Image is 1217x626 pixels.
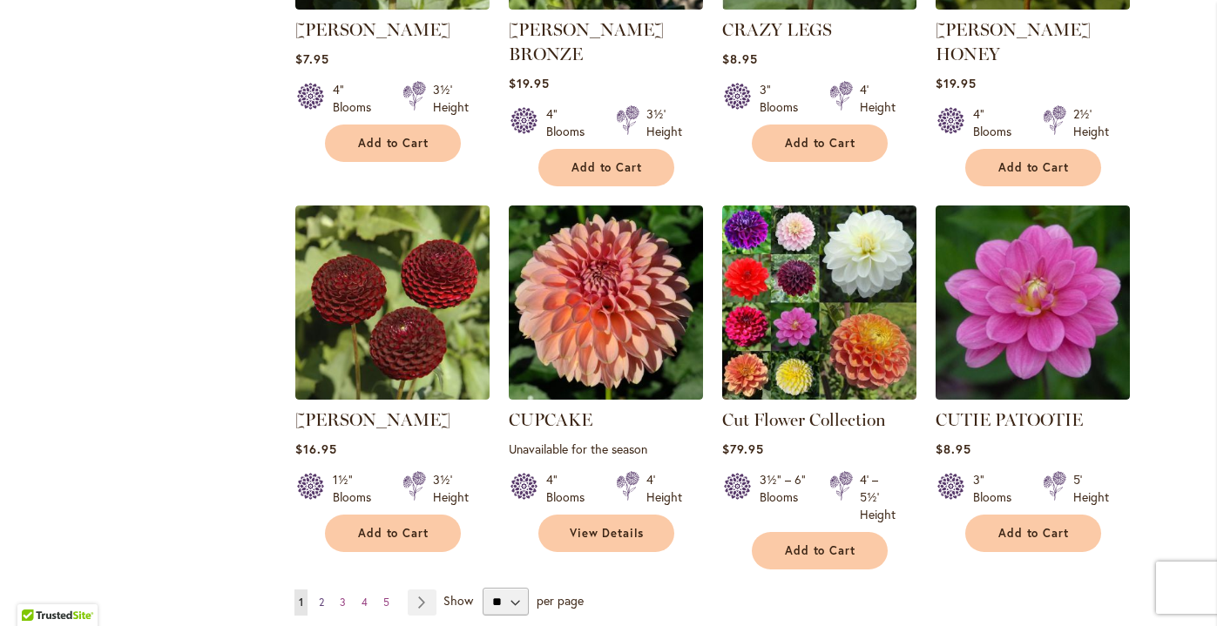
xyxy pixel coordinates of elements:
[295,409,450,430] a: [PERSON_NAME]
[785,136,856,151] span: Add to Cart
[860,81,896,116] div: 4' Height
[509,409,592,430] a: CUPCAKE
[936,75,977,91] span: $19.95
[998,526,1070,541] span: Add to Cart
[362,596,368,609] span: 4
[509,75,550,91] span: $19.95
[998,160,1070,175] span: Add to Cart
[357,589,372,616] a: 4
[752,125,888,162] button: Add to Cart
[546,105,595,140] div: 4" Blooms
[722,387,916,403] a: CUT FLOWER COLLECTION
[722,409,886,430] a: Cut Flower Collection
[295,441,337,457] span: $16.95
[860,471,896,523] div: 4' – 5½' Height
[433,471,469,506] div: 3½' Height
[1073,471,1109,506] div: 5' Height
[965,149,1101,186] button: Add to Cart
[295,387,490,403] a: CROSSFIELD EBONY
[333,471,382,506] div: 1½" Blooms
[358,526,429,541] span: Add to Cart
[538,515,674,552] a: View Details
[570,526,645,541] span: View Details
[383,596,389,609] span: 5
[335,589,350,616] a: 3
[509,441,703,457] p: Unavailable for the season
[509,387,703,403] a: CUPCAKE
[319,596,324,609] span: 2
[333,81,382,116] div: 4" Blooms
[936,387,1130,403] a: CUTIE PATOOTIE
[646,471,682,506] div: 4' Height
[760,471,808,523] div: 3½" – 6" Blooms
[646,105,682,140] div: 3½' Height
[785,543,856,558] span: Add to Cart
[752,532,888,569] button: Add to Cart
[509,19,664,64] a: [PERSON_NAME] BRONZE
[973,471,1022,506] div: 3" Blooms
[722,441,764,457] span: $79.95
[379,589,394,616] a: 5
[760,81,808,116] div: 3" Blooms
[299,596,303,609] span: 1
[936,409,1083,430] a: CUTIE PATOOTIE
[722,19,832,40] a: CRAZY LEGS
[722,50,758,67] span: $8.95
[538,149,674,186] button: Add to Cart
[13,564,62,613] iframe: Launch Accessibility Center
[965,515,1101,552] button: Add to Cart
[295,205,490,400] img: CROSSFIELD EBONY
[722,205,916,400] img: CUT FLOWER COLLECTION
[295,19,450,40] a: [PERSON_NAME]
[325,125,461,162] button: Add to Cart
[1073,105,1109,140] div: 2½' Height
[537,592,584,609] span: per page
[340,596,346,609] span: 3
[443,592,473,609] span: Show
[571,160,643,175] span: Add to Cart
[936,441,971,457] span: $8.95
[314,589,328,616] a: 2
[325,515,461,552] button: Add to Cart
[546,471,595,506] div: 4" Blooms
[973,105,1022,140] div: 4" Blooms
[509,205,703,400] img: CUPCAKE
[295,50,329,67] span: $7.95
[936,205,1130,400] img: CUTIE PATOOTIE
[936,19,1091,64] a: [PERSON_NAME] HONEY
[358,136,429,151] span: Add to Cart
[433,81,469,116] div: 3½' Height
